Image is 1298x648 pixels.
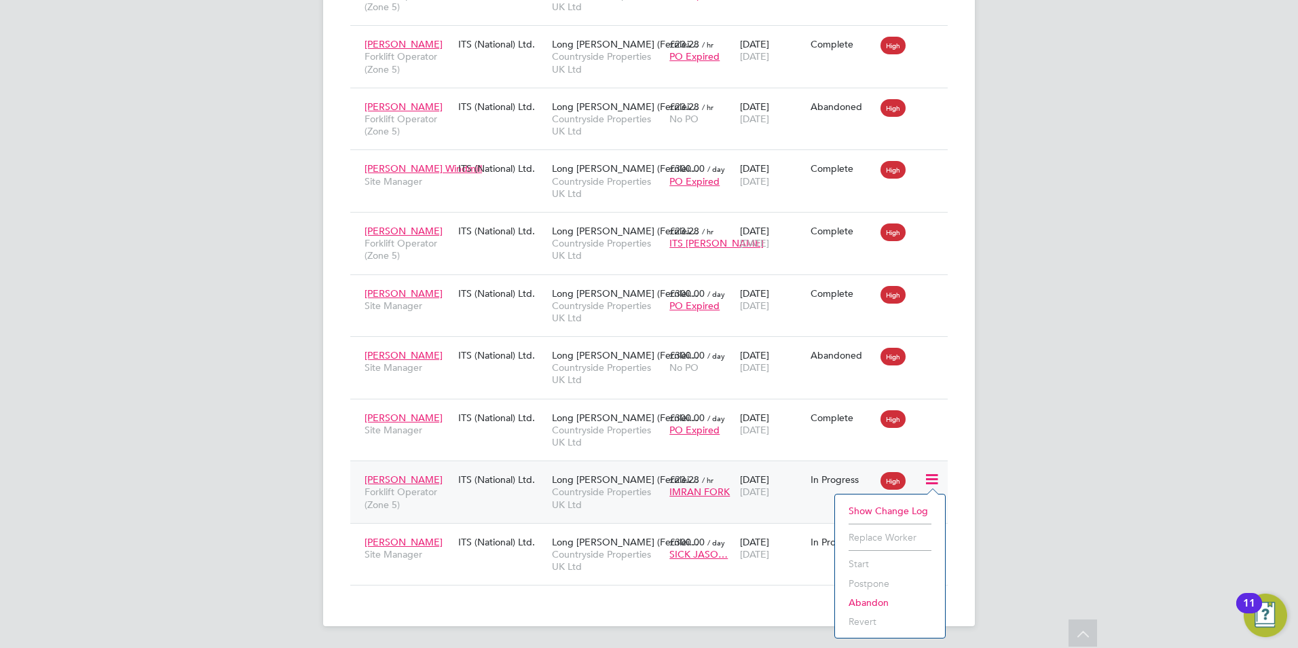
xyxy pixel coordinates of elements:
[552,113,663,137] span: Countryside Properties UK Ltd
[669,162,705,175] span: £300.00
[552,349,699,361] span: Long [PERSON_NAME] (Fernlei…
[455,281,549,306] div: ITS (National) Ltd.
[365,50,451,75] span: Forklift Operator (Zone 5)
[737,281,807,319] div: [DATE]
[552,287,699,300] span: Long [PERSON_NAME] (Fernlei…
[669,412,705,424] span: £300.00
[455,94,549,120] div: ITS (National) Ltd.
[880,286,906,304] span: High
[365,424,451,436] span: Site Manager
[737,467,807,505] div: [DATE]
[669,225,699,237] span: £23.28
[361,404,948,416] a: [PERSON_NAME]Site ManagerITS (National) Ltd.Long [PERSON_NAME] (Fernlei…Countryside Properties UK...
[811,38,874,50] div: Complete
[365,486,451,510] span: Forklift Operator (Zone 5)
[669,349,705,361] span: £300.00
[811,473,874,486] div: In Progress
[707,413,725,423] span: / day
[552,237,663,262] span: Countryside Properties UK Ltd
[365,101,443,113] span: [PERSON_NAME]
[737,94,807,132] div: [DATE]
[455,342,549,368] div: ITS (National) Ltd.
[740,113,769,125] span: [DATE]
[455,467,549,492] div: ITS (National) Ltd.
[737,405,807,443] div: [DATE]
[361,217,948,229] a: [PERSON_NAME]Forklift Operator (Zone 5)ITS (National) Ltd.Long [PERSON_NAME] (Fernlei…Countryside...
[811,162,874,175] div: Complete
[842,554,938,573] li: Start
[669,424,720,436] span: PO Expired
[552,38,699,50] span: Long [PERSON_NAME] (Fernlei…
[1244,594,1287,637] button: Open Resource Center, 11 new notifications
[811,225,874,237] div: Complete
[880,99,906,117] span: High
[552,473,699,486] span: Long [PERSON_NAME] (Fernlei…
[361,466,948,478] a: [PERSON_NAME]Forklift Operator (Zone 5)ITS (National) Ltd.Long [PERSON_NAME] (Fernlei…Countryside...
[552,50,663,75] span: Countryside Properties UK Ltd
[552,486,663,510] span: Countryside Properties UK Ltd
[552,361,663,386] span: Countryside Properties UK Ltd
[740,548,769,560] span: [DATE]
[552,424,663,448] span: Countryside Properties UK Ltd
[737,156,807,194] div: [DATE]
[842,528,938,547] li: Replace Worker
[365,349,443,361] span: [PERSON_NAME]
[669,548,728,560] span: SICK JASO…
[842,612,938,631] li: Revert
[842,593,938,612] li: Abandon
[740,300,769,312] span: [DATE]
[740,237,769,249] span: [DATE]
[552,175,663,200] span: Countryside Properties UK Ltd
[365,237,451,262] span: Forklift Operator (Zone 5)
[880,223,906,241] span: High
[880,37,906,54] span: High
[361,528,948,540] a: [PERSON_NAME]Site ManagerITS (National) Ltd.Long [PERSON_NAME] (Fernlei…Countryside Properties UK...
[702,102,713,112] span: / hr
[811,412,874,424] div: Complete
[669,361,699,374] span: No PO
[365,536,443,548] span: [PERSON_NAME]
[455,405,549,431] div: ITS (National) Ltd.
[707,350,725,361] span: / day
[455,529,549,555] div: ITS (National) Ltd.
[702,475,713,485] span: / hr
[365,412,443,424] span: [PERSON_NAME]
[365,361,451,374] span: Site Manager
[365,162,482,175] span: [PERSON_NAME] Windmill
[365,287,443,300] span: [PERSON_NAME]
[365,113,451,137] span: Forklift Operator (Zone 5)
[552,225,699,237] span: Long [PERSON_NAME] (Fernlei…
[552,101,699,113] span: Long [PERSON_NAME] (Fernlei…
[702,39,713,50] span: / hr
[361,155,948,166] a: [PERSON_NAME] WindmillSite ManagerITS (National) Ltd.Long [PERSON_NAME] (Fernlei…Countryside Prop...
[737,529,807,567] div: [DATE]
[552,412,699,424] span: Long [PERSON_NAME] (Fernlei…
[669,50,720,62] span: PO Expired
[811,101,874,113] div: Abandoned
[880,472,906,490] span: High
[365,548,451,560] span: Site Manager
[740,486,769,498] span: [DATE]
[455,156,549,181] div: ITS (National) Ltd.
[669,536,705,548] span: £300.00
[365,175,451,187] span: Site Manager
[740,361,769,374] span: [DATE]
[365,38,443,50] span: [PERSON_NAME]
[669,101,699,113] span: £23.28
[455,31,549,57] div: ITS (National) Ltd.
[740,424,769,436] span: [DATE]
[842,574,938,593] li: Postpone
[880,410,906,428] span: High
[669,113,699,125] span: No PO
[455,218,549,244] div: ITS (National) Ltd.
[737,342,807,380] div: [DATE]
[811,536,874,548] div: In Progress
[552,548,663,573] span: Countryside Properties UK Ltd
[842,501,938,520] li: Show change log
[552,536,699,548] span: Long [PERSON_NAME] (Fernlei…
[880,161,906,179] span: High
[361,31,948,42] a: [PERSON_NAME]Forklift Operator (Zone 5)ITS (National) Ltd.Long [PERSON_NAME] (Fernlei…Countryside...
[552,300,663,324] span: Countryside Properties UK Ltd
[740,175,769,187] span: [DATE]
[669,287,705,300] span: £300.00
